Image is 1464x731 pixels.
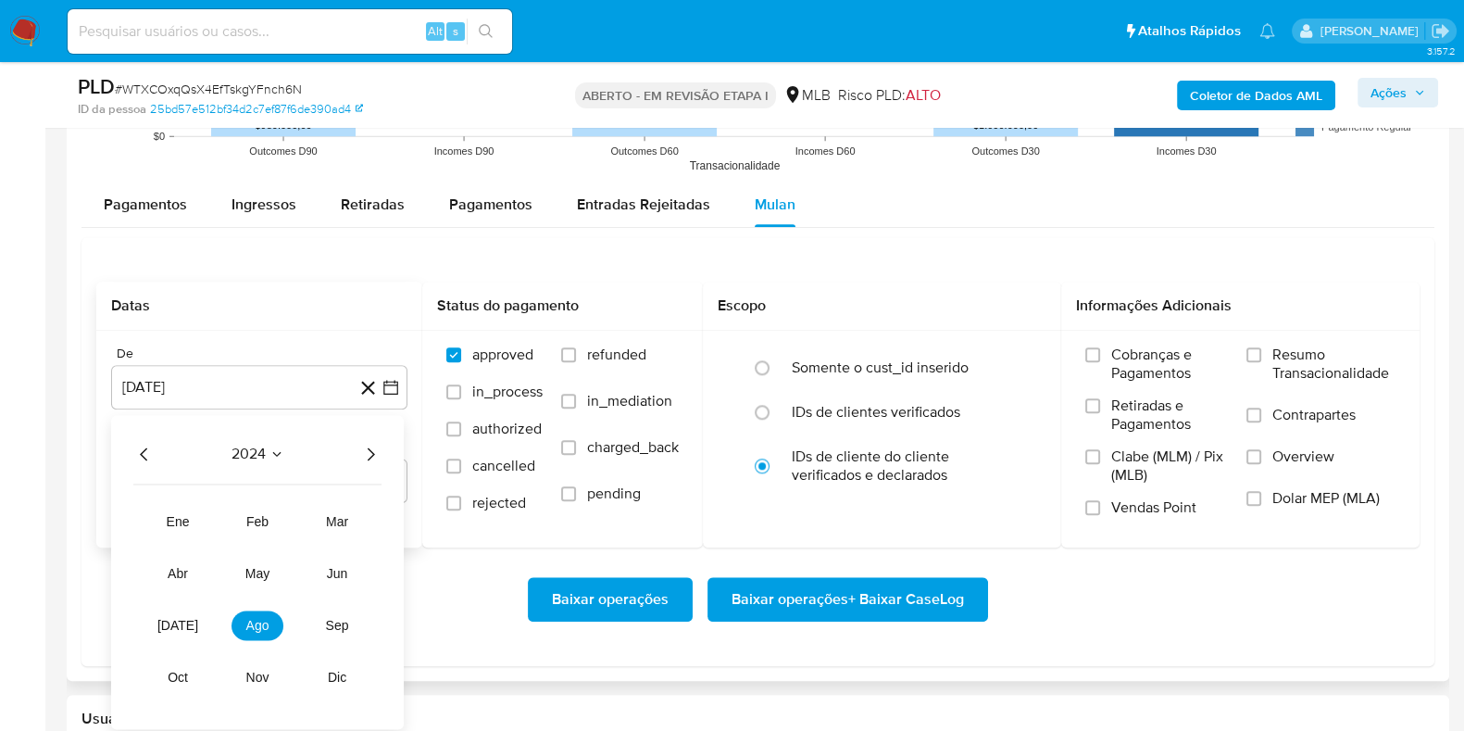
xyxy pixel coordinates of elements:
[150,101,363,118] a: 25bd57e512bf34d2c7ef87f6de390ad4
[582,86,769,105] font: ABERTO - EM REVISÃO ETAPA I
[838,84,906,105] font: Risco PLD:
[68,19,512,44] input: Pesquisar usuários ou casos...
[1138,20,1241,41] font: Atalhos Rápidos
[1320,21,1418,40] font: [PERSON_NAME]
[1259,23,1275,39] a: Notificações
[1358,78,1438,107] button: Ações
[78,71,115,101] font: PLD
[1190,81,1322,110] font: Coletor de Dados AML
[115,80,122,98] font: #
[1177,81,1335,110] button: Coletor de Dados AML
[150,100,351,117] font: 25bd57e512bf34d2c7ef87f6de390ad4
[802,84,831,105] font: MLB
[906,84,941,106] font: ALTO
[428,22,443,40] font: Alt
[122,80,302,98] font: WTXCOxqQsX4EfTskgYFnch6N
[1320,22,1424,40] p: viviane.jdasilva@mercadopago.com.br
[78,100,146,118] font: ID da pessoa
[453,22,458,40] font: s
[81,708,222,729] font: Usuários Associados
[1426,44,1455,58] font: 3.157.2
[1370,78,1407,107] font: Ações
[1431,21,1450,41] a: Sair
[467,19,505,44] button: ícone de pesquisa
